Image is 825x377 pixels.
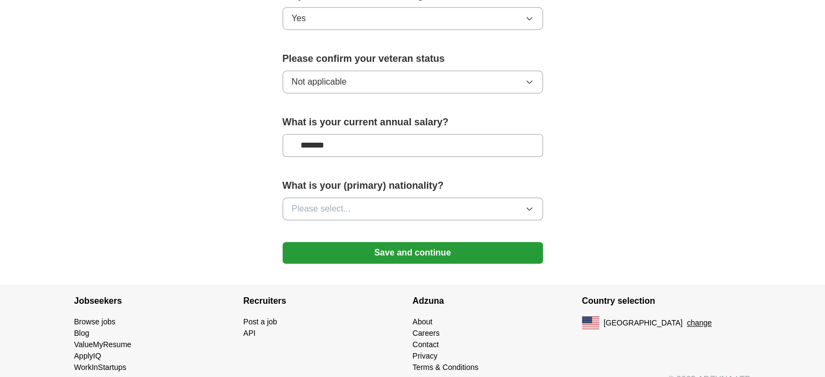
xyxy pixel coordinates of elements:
button: Yes [283,7,543,30]
a: Contact [413,340,439,349]
a: WorkInStartups [74,363,126,372]
button: Not applicable [283,71,543,93]
span: Not applicable [292,75,347,88]
span: [GEOGRAPHIC_DATA] [604,317,683,329]
a: Careers [413,329,440,337]
button: Save and continue [283,242,543,264]
a: Privacy [413,352,438,360]
img: US flag [582,316,599,329]
span: Yes [292,12,306,25]
a: ValueMyResume [74,340,132,349]
a: Blog [74,329,89,337]
label: What is your current annual salary? [283,115,543,130]
label: Please confirm your veteran status [283,52,543,66]
button: Please select... [283,197,543,220]
a: API [244,329,256,337]
button: change [687,317,712,329]
a: Terms & Conditions [413,363,478,372]
a: About [413,317,433,326]
label: What is your (primary) nationality? [283,178,543,193]
span: Please select... [292,202,351,215]
a: Post a job [244,317,277,326]
a: Browse jobs [74,317,116,326]
h4: Country selection [582,286,751,316]
a: ApplyIQ [74,352,101,360]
